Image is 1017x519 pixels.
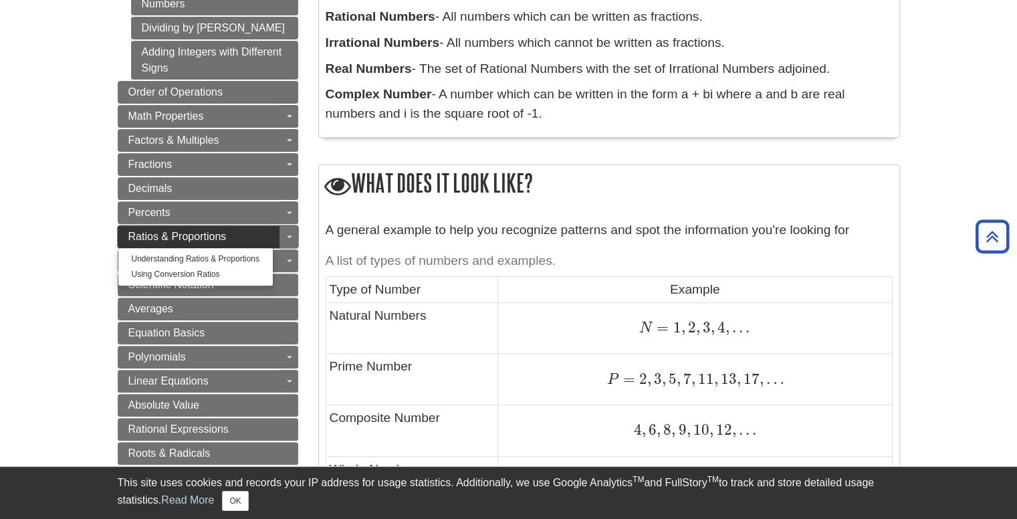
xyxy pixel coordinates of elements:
span: . [736,318,743,336]
b: Real Numbers [326,62,412,76]
span: , [671,421,675,439]
span: 3 [651,370,662,388]
span: … [764,370,784,388]
span: 9 [675,421,686,439]
span: , [681,318,685,336]
span: , [691,370,695,388]
span: , [647,370,651,388]
span: 1 [669,318,681,336]
a: Math Properties [118,105,298,128]
b: Complex Number [326,87,432,101]
p: - A number which can be written in the form a + bi where a and b are real numbers and i is the sq... [326,85,893,124]
span: Ratios & Proportions [128,231,227,242]
span: , [725,318,729,336]
span: . [750,421,756,439]
a: Polynomials [118,346,298,369]
td: Composite Number [326,405,498,457]
span: Factors & Multiples [128,134,219,146]
span: 6 [646,421,657,439]
b: Irrational Numbers [326,35,440,49]
td: Type of Number [326,277,498,302]
a: Equation Basics [118,322,298,344]
span: 2 [635,370,647,388]
p: - The set of Rational Numbers with the set of Irrational Numbers adjoined. [326,60,893,79]
span: 5 [666,370,677,388]
span: , [760,370,764,388]
td: Natural Numbers [326,302,498,354]
a: Rational Expressions [118,418,298,441]
a: Roots & Radicals [118,442,298,465]
a: Linear Equations [118,370,298,393]
a: Using Conversion Ratios [118,267,273,282]
span: . [743,421,750,439]
span: 4 [634,421,642,439]
a: Factors & Multiples [118,129,298,152]
span: , [731,421,736,439]
p: - All numbers which cannot be written as fractions. [326,33,893,53]
span: 13 [718,370,737,388]
b: Rational Numbers [326,9,435,23]
span: . [736,421,742,439]
span: Scientific Notation [128,279,214,290]
span: 8 [661,421,671,439]
td: Whole Numbers [326,456,498,508]
span: . [743,318,750,336]
span: Equation Basics [128,327,205,338]
span: , [709,421,713,439]
span: Order of Operations [128,86,223,98]
span: , [677,370,681,388]
a: Understanding Ratios & Proportions [118,251,273,267]
span: Percents [128,207,171,218]
p: - All numbers which can be written as fractions. [326,7,893,27]
span: Fractions [128,159,173,170]
span: Math Properties [128,110,204,122]
span: P [607,373,619,387]
a: Averages [118,298,298,320]
sup: TM [707,475,719,484]
span: 2 [685,318,695,336]
span: , [710,318,714,336]
span: 7 [681,370,691,388]
a: Order of Operations [118,81,298,104]
a: Absolute Value [118,394,298,417]
span: = [653,318,669,336]
a: Read More [161,494,214,506]
span: , [657,421,661,439]
span: Polynomials [128,351,186,362]
a: Ratios & Proportions [118,225,298,248]
td: Example [498,277,892,302]
span: , [714,370,718,388]
p: A general example to help you recognize patterns and spot the information you're looking for [326,221,893,240]
span: = [619,370,635,388]
span: , [737,370,741,388]
span: 4 [714,318,725,336]
span: 10 [690,421,709,439]
span: Linear Equations [128,375,209,387]
a: Dividing by [PERSON_NAME] [131,17,298,39]
h2: What does it look like? [319,165,899,203]
a: Decimals [118,177,298,200]
span: N [639,321,653,336]
span: Averages [128,303,173,314]
a: Fractions [118,153,298,176]
a: Percents [118,201,298,224]
span: 17 [741,370,760,388]
a: Adding Integers with Different Signs [131,41,298,80]
sup: TM [633,475,644,484]
a: Back to Top [971,227,1014,245]
span: , [686,421,690,439]
span: 3 [699,318,710,336]
td: Prime Number [326,354,498,405]
span: Decimals [128,183,173,194]
span: , [695,318,699,336]
span: 12 [713,421,731,439]
div: This site uses cookies and records your IP address for usage statistics. Additionally, we use Goo... [118,475,900,511]
span: Absolute Value [128,399,199,411]
span: Roots & Radicals [128,447,211,459]
button: Close [222,491,248,511]
caption: A list of types of numbers and examples. [326,246,893,276]
span: Rational Expressions [128,423,229,435]
span: . [729,318,736,336]
span: 11 [695,370,714,388]
span: , [642,421,646,439]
